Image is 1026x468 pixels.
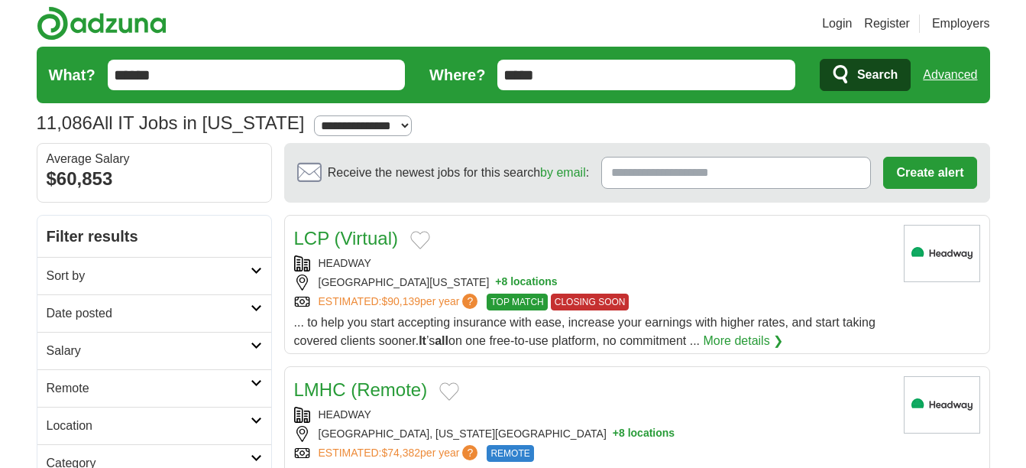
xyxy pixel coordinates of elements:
[932,15,990,33] a: Employers
[37,332,271,369] a: Salary
[381,447,420,459] span: $74,382
[613,426,675,442] button: +8 locations
[319,294,481,310] a: ESTIMATED:$90,139per year?
[410,231,430,249] button: Add to favorite jobs
[429,63,485,86] label: Where?
[487,294,547,310] span: TOP MATCH
[319,257,371,269] a: HEADWAY
[37,294,271,332] a: Date posted
[462,294,477,309] span: ?
[857,60,898,90] span: Search
[551,294,630,310] span: CLOSING SOON
[495,275,501,291] span: +
[864,15,910,33] a: Register
[540,166,586,179] a: by email
[294,426,892,442] div: [GEOGRAPHIC_DATA], [US_STATE][GEOGRAPHIC_DATA]
[462,445,477,460] span: ?
[49,63,95,86] label: What?
[319,408,371,421] a: HEADWAY
[47,304,251,323] h2: Date posted
[37,257,271,294] a: Sort by
[294,316,875,347] span: ... to help you start accepting insurance with ease, increase your earnings with higher rates, an...
[37,6,167,41] img: Adzuna logo
[328,164,589,182] span: Receive the newest jobs for this search :
[923,60,977,90] a: Advanced
[47,153,262,165] div: Average Salary
[820,59,911,91] button: Search
[613,426,619,442] span: +
[419,334,426,347] strong: It
[294,228,399,249] a: LCP (Virtual)
[294,379,428,400] a: LMHC (Remote)
[439,382,459,401] button: Add to favorite jobs
[47,379,251,398] h2: Remote
[294,275,892,291] div: [GEOGRAPHIC_DATA][US_STATE]
[381,295,420,307] span: $90,139
[37,369,271,407] a: Remote
[822,15,852,33] a: Login
[37,407,271,444] a: Location
[47,165,262,193] div: $60,853
[883,157,976,189] button: Create alert
[435,334,448,347] strong: all
[495,275,557,291] button: +8 locations
[47,417,251,435] h2: Location
[37,109,92,137] span: 11,086
[37,112,305,133] h1: All IT Jobs in [US_STATE]
[47,267,251,285] h2: Sort by
[487,445,533,462] span: REMOTE
[904,225,980,282] img: Headway logo
[904,376,980,434] img: Headway logo
[319,445,481,462] a: ESTIMATED:$74,382per year?
[47,342,251,360] h2: Salary
[703,332,783,350] a: More details ❯
[37,216,271,257] h2: Filter results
